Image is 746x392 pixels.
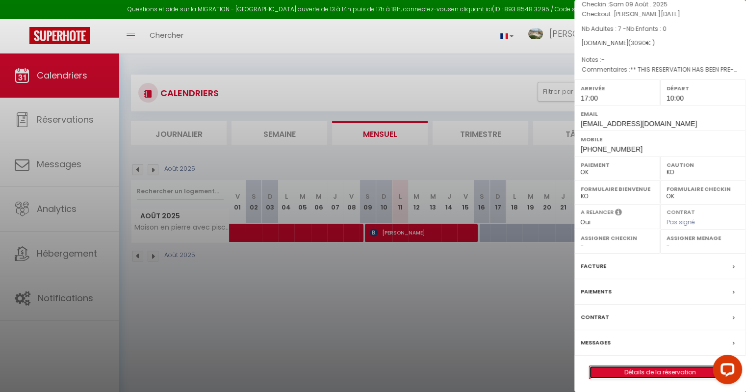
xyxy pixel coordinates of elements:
label: Email [581,109,740,119]
label: Paiement [581,160,654,170]
label: Formulaire Checkin [667,184,740,194]
span: 3090 [631,39,646,47]
label: Contrat [667,208,695,214]
span: Nb Adultes : 7 - [582,25,667,33]
label: Messages [581,338,611,348]
iframe: LiveChat chat widget [705,351,746,392]
a: Détails de la réservation [590,366,731,379]
span: [EMAIL_ADDRESS][DOMAIN_NAME] [581,120,697,128]
span: [PHONE_NUMBER] [581,145,643,153]
label: Formulaire Bienvenue [581,184,654,194]
p: Commentaires : [582,65,739,75]
div: [DOMAIN_NAME] [582,39,739,48]
p: Checkout : [582,9,739,19]
label: Caution [667,160,740,170]
label: Départ [667,83,740,93]
span: Pas signé [667,218,695,226]
p: Notes : [582,55,739,65]
label: Paiements [581,287,612,297]
span: 17:00 [581,94,598,102]
span: - [601,55,605,64]
label: Assigner Checkin [581,233,654,243]
button: Détails de la réservation [589,366,731,379]
label: Mobile [581,134,740,144]
span: Nb Enfants : 0 [626,25,667,33]
i: Sélectionner OUI si vous souhaiter envoyer les séquences de messages post-checkout [615,208,622,219]
span: 10:00 [667,94,684,102]
span: [PERSON_NAME][DATE] [614,10,680,18]
span: ( € ) [628,39,655,47]
label: A relancer [581,208,614,216]
label: Contrat [581,312,609,322]
label: Assigner Menage [667,233,740,243]
label: Facture [581,261,606,271]
label: Arrivée [581,83,654,93]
